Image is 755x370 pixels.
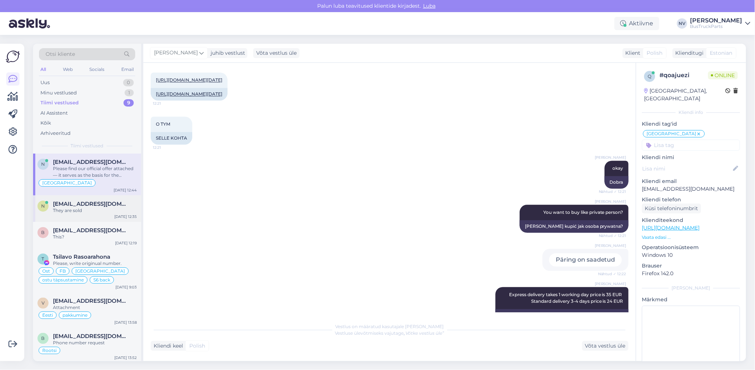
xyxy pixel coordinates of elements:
span: Ost [42,269,50,273]
a: [PERSON_NAME]BusTruckParts [690,18,751,29]
p: Kliendi email [642,177,740,185]
div: Attachment [53,304,137,311]
div: Võta vestlus üle [253,48,300,58]
span: [GEOGRAPHIC_DATA] [75,269,125,273]
span: Estonian [710,49,733,57]
span: Online [708,71,738,79]
div: They are sold [53,207,137,214]
span: veiko.paimla@gmail.com [53,298,129,304]
a: [URL][DOMAIN_NAME][DATE] [156,91,222,97]
span: b [42,230,45,235]
span: Tsilavo Rasoarahona [53,254,110,260]
span: natalia.tryba10@gmail.com [53,159,129,165]
p: Brauser [642,262,740,270]
span: Eesti [42,313,53,317]
span: FB [60,269,66,273]
span: 12:21 [153,101,180,107]
span: [PERSON_NAME] [595,199,626,205]
div: Minu vestlused [40,89,77,97]
span: b [42,335,45,341]
span: Polish [647,49,663,57]
p: Vaata edasi ... [642,234,740,241]
div: Võta vestlus üle [582,341,629,351]
div: Socials [88,65,106,74]
div: [DATE] 12:19 [115,240,137,246]
p: Operatsioonisüsteem [642,244,740,251]
div: [PERSON_NAME] [642,285,740,291]
span: v [42,300,44,306]
p: Kliendi nimi [642,154,740,161]
div: # qoajuezi [660,71,708,80]
div: This? [53,234,137,240]
span: pakkumine [62,313,87,317]
div: Klient [623,49,641,57]
p: [EMAIL_ADDRESS][DOMAIN_NAME] [642,185,740,193]
div: [PERSON_NAME] kupić jak osoba prywatna? [520,220,629,233]
div: [GEOGRAPHIC_DATA], [GEOGRAPHIC_DATA] [644,87,726,103]
span: Otsi kliente [46,50,75,58]
div: NV [677,18,687,29]
div: Päring on saadetud [549,254,622,267]
span: neil.davies4x4@outlook.com [53,201,129,207]
span: Vestlus on määratud kasutajale [PERSON_NAME] [336,324,444,329]
div: Kliendi keel [151,342,183,350]
div: Email [120,65,135,74]
div: Please, write originual number. [53,260,137,267]
p: Kliendi telefon [642,196,740,204]
input: Lisa nimi [643,165,732,173]
a: [URL][DOMAIN_NAME][DATE] [156,78,222,83]
input: Lisa tag [642,140,740,151]
span: Nähtud ✓ 12:21 [599,189,626,195]
span: Nähtud ✓ 12:21 [599,233,626,239]
div: Aktiivne [615,17,659,30]
span: ostu täpsustamine [42,278,84,282]
span: Nähtud ✓ 12:22 [598,272,626,277]
span: Vestluse ülevõtmiseks vajutage [335,330,444,336]
div: Kõik [40,119,51,127]
span: okay [613,166,623,171]
div: [PERSON_NAME] [690,18,743,24]
span: q [648,73,652,79]
div: [DATE] 12:44 [114,187,137,193]
div: juhib vestlust [208,49,245,57]
div: [DATE] 13:58 [114,320,137,325]
div: Dobra [605,176,629,189]
div: Web [61,65,74,74]
div: 9 [124,99,134,107]
div: BusTruckParts [690,24,743,29]
div: Arhiveeritud [40,130,71,137]
span: n [41,203,45,209]
div: AI Assistent [40,109,68,117]
div: Please find our official offer attached — it serves as the basis for the advance payment. As soon... [53,165,137,179]
div: [DATE] 9:03 [115,284,137,290]
div: SELLE KOHTA [151,132,192,145]
span: [PERSON_NAME] [595,155,626,161]
span: Tiimi vestlused [71,143,104,149]
div: Tiimi vestlused [40,99,79,107]
i: „Võtke vestlus üle” [404,330,444,336]
div: Klienditugi [673,49,704,57]
p: Kliendi tag'id [642,120,740,128]
p: Klienditeekond [642,216,740,224]
span: ba.akeri.ab@gmail.com [53,333,129,340]
div: 1 [125,89,134,97]
span: Rootsi [42,348,57,353]
span: [PERSON_NAME] [595,243,626,249]
span: [PERSON_NAME] [154,49,198,57]
span: 12:21 [153,145,180,151]
span: S6 back [93,278,110,282]
span: T [42,256,44,262]
div: Küsi telefoninumbrit [642,204,701,213]
div: Ekspresowa dostawa trwa 1 dzień roboczy, cena 35 EUR Standardowa dostawa trwa 3-4 dni, cena 24 EUR [495,309,629,328]
span: [GEOGRAPHIC_DATA] [647,132,697,136]
p: Märkmed [642,296,740,303]
span: O TYM [156,122,170,127]
p: Windows 10 [642,251,740,259]
span: You want to buy like private person? [543,210,623,215]
div: All [39,65,47,74]
span: bubbi44@yahoo.com [53,227,129,234]
p: Firefox 142.0 [642,270,740,277]
span: Luba [421,3,438,9]
div: Uus [40,79,50,86]
div: Kliendi info [642,109,740,116]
